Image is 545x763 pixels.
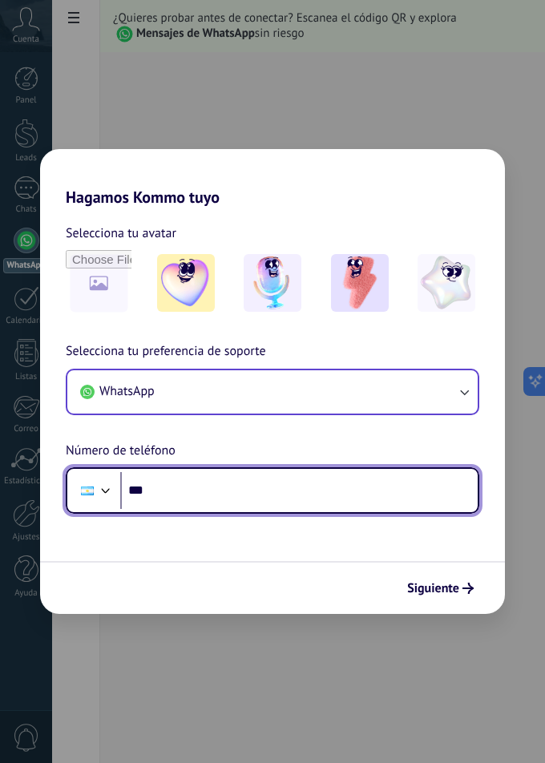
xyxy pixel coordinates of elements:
img: -2.jpeg [244,254,301,312]
h2: Hagamos Kommo tuyo [40,149,505,207]
span: Selecciona tu preferencia de soporte [66,341,266,362]
div: Argentina: + 54 [72,474,103,507]
img: -3.jpeg [331,254,389,312]
img: -4.jpeg [418,254,475,312]
button: WhatsApp [67,370,478,414]
img: -1.jpeg [157,254,215,312]
button: Siguiente [400,575,481,602]
span: Siguiente [407,583,459,594]
span: Número de teléfono [66,441,176,462]
span: Selecciona tu avatar [66,223,176,244]
span: WhatsApp [99,383,155,399]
